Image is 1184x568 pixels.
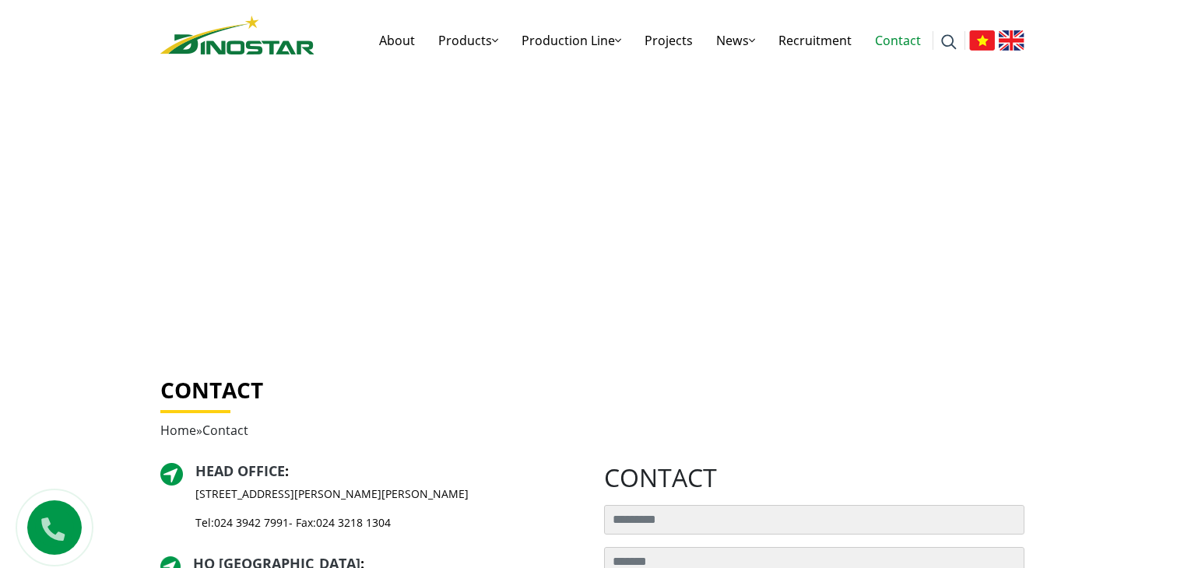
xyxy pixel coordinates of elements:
h2: : [195,463,469,480]
img: search [941,34,957,50]
a: Production Line [510,16,633,65]
a: 024 3942 7991 [214,515,289,530]
p: [STREET_ADDRESS][PERSON_NAME][PERSON_NAME] [195,486,469,502]
a: About [367,16,427,65]
img: Tiếng Việt [969,30,995,51]
span: » [160,422,248,439]
p: Tel: - Fax: [195,514,469,531]
a: News [704,16,767,65]
a: Products [427,16,510,65]
a: Home [160,422,196,439]
a: Projects [633,16,704,65]
img: directer [160,463,183,486]
h1: Contact [160,377,1024,404]
a: 024 3218 1304 [316,515,391,530]
h2: contact [604,463,1024,493]
a: Head Office [195,461,285,480]
img: English [999,30,1024,51]
span: Contact [202,422,248,439]
a: Contact [863,16,933,65]
a: Recruitment [767,16,863,65]
img: logo [160,16,314,54]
